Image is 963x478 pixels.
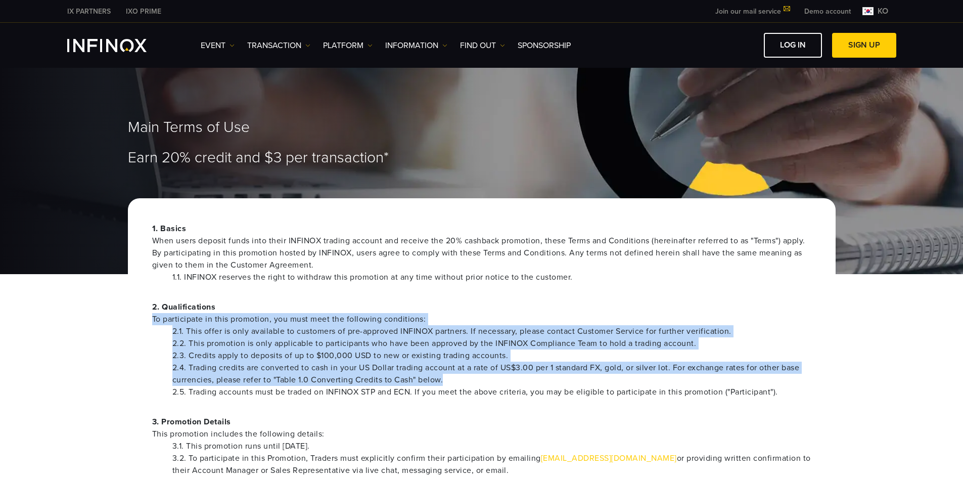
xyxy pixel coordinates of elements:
font: 2.3. Credits apply to deposits of up to $100,000 USD to new or existing trading accounts. [172,351,509,361]
font: 2.5. Trading accounts must be traded on INFINOX STP and ECN. If you meet the above criteria, you ... [172,387,778,397]
font: To participate in this promotion, you must meet the following conditions: [152,314,426,324]
font: 3.2. To participate in this Promotion, Traders must explicitly confirm their participation by ema... [172,453,541,463]
font: This promotion includes the following details: [152,429,325,439]
font: 2.1. This offer is only available to customers of pre-approved INFINOX partners. If necessary, pl... [172,326,731,336]
font: When users deposit funds into their INFINOX trading account and receive the 20% cashback promotio... [152,236,805,270]
font: information [385,40,438,51]
font: 1.1. INFINOX reserves the right to withdraw this promotion at any time without prior notice to th... [172,272,573,282]
font: IX PARTNERS [67,7,111,16]
font: 1. Basics [152,224,187,234]
font: Find out [460,40,496,51]
font: Sponsorship [518,40,571,51]
font: transaction [247,40,301,51]
a: Sign up [832,33,896,58]
a: log in [764,33,822,58]
font: 2.2. This promotion is only applicable to participants who have been approved by the INFINOX Comp... [172,338,697,349]
font: Main Terms of Use [128,118,250,137]
a: INFINOX Logo [67,39,170,52]
font: IXO PRIME [126,7,161,16]
font: 2. Qualifications [152,302,216,312]
a: Find out [460,39,505,52]
a: INFINOX [60,6,118,17]
a: platform [323,39,373,52]
a: event [201,39,235,52]
font: event [201,40,225,51]
font: 3. Promotion Details [152,417,231,427]
font: Demo account [804,7,851,16]
a: Join our mail service [708,7,797,16]
font: 2.4. Trading credits are converted to cash in your US Dollar trading account at a rate of US$3.00... [172,363,800,385]
a: INFINOX MENU [797,6,858,17]
font: log in [780,40,806,50]
a: [EMAIL_ADDRESS][DOMAIN_NAME] [541,453,677,463]
a: Sponsorship [518,39,571,52]
font: Sign up [848,40,880,50]
a: transaction [247,39,310,52]
font: platform [323,40,363,51]
font: ko [878,6,888,16]
a: INFINOX [118,6,169,17]
font: 3.1. This promotion runs until [DATE]. [172,441,310,451]
font: Join our mail service [715,7,781,16]
a: information [385,39,447,52]
font: Earn 20% credit and $3 per transaction* [128,148,389,167]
